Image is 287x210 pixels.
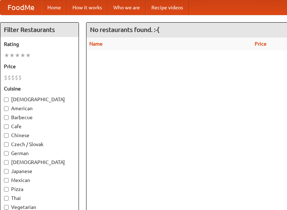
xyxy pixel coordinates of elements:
label: Chinese [4,132,75,139]
input: [DEMOGRAPHIC_DATA] [4,160,9,165]
li: $ [18,74,22,81]
label: American [4,105,75,112]
input: [DEMOGRAPHIC_DATA] [4,97,9,102]
li: $ [8,74,11,81]
input: Chinese [4,133,9,138]
input: Thai [4,196,9,201]
h5: Price [4,63,75,70]
label: Czech / Slovak [4,141,75,148]
label: Thai [4,195,75,202]
li: ★ [9,51,15,59]
input: Cafe [4,124,9,129]
label: Barbecue [4,114,75,121]
input: Barbecue [4,115,9,120]
label: [DEMOGRAPHIC_DATA] [4,159,75,166]
input: Mexican [4,178,9,183]
a: Recipe videos [146,0,189,15]
li: ★ [4,51,9,59]
a: FoodMe [0,0,42,15]
input: American [4,106,9,111]
a: Price [255,41,267,47]
label: [DEMOGRAPHIC_DATA] [4,96,75,103]
input: Czech / Slovak [4,142,9,147]
label: Pizza [4,186,75,193]
li: $ [11,74,15,81]
li: $ [15,74,18,81]
label: Japanese [4,168,75,175]
h5: Rating [4,41,75,48]
h4: Filter Restaurants [0,23,79,37]
li: $ [4,74,8,81]
li: ★ [25,51,31,59]
a: Who we are [108,0,146,15]
input: German [4,151,9,156]
a: Name [89,41,103,47]
input: Japanese [4,169,9,174]
label: German [4,150,75,157]
input: Vegetarian [4,205,9,210]
a: How it works [67,0,108,15]
label: Mexican [4,177,75,184]
input: Pizza [4,187,9,192]
a: Home [42,0,67,15]
li: ★ [20,51,25,59]
ng-pluralize: No restaurants found. :-( [90,26,159,33]
li: ★ [15,51,20,59]
h5: Cuisine [4,85,75,92]
label: Cafe [4,123,75,130]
